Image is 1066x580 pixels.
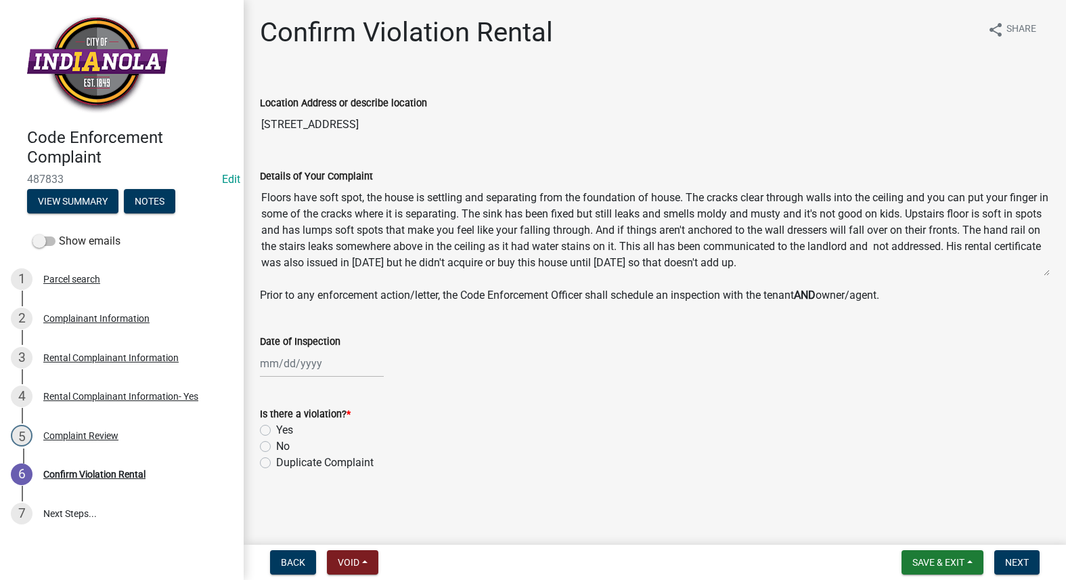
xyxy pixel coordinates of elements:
[281,557,305,568] span: Back
[276,422,293,438] label: Yes
[43,431,118,440] div: Complaint Review
[260,287,1050,304] p: Prior to any enforcement action/letter, the Code Enforcement Officer shall schedule an inspection...
[912,557,964,568] span: Save & Exit
[32,233,120,249] label: Show emails
[124,196,175,207] wm-modal-confirm: Notes
[11,503,32,524] div: 7
[43,314,150,323] div: Complainant Information
[327,550,378,575] button: Void
[27,14,168,114] img: City of Indianola, Iowa
[11,386,32,407] div: 4
[260,16,553,49] h1: Confirm Violation Rental
[276,438,290,455] label: No
[27,189,118,213] button: View Summary
[260,410,351,419] label: Is there a violation?
[338,557,359,568] span: Void
[987,22,1004,38] i: share
[260,184,1050,276] textarea: Floors have soft spot, the house is settling and separating from the foundation of house. The cra...
[977,16,1047,43] button: shareShare
[11,347,32,369] div: 3
[270,550,316,575] button: Back
[260,99,427,108] label: Location Address or describe location
[27,173,217,186] span: 487833
[11,425,32,447] div: 5
[43,392,198,401] div: Rental Complainant Information- Yes
[260,172,373,182] label: Details of Your Complaint
[43,274,100,284] div: Parcel search
[27,128,233,167] h4: Code Enforcement Complaint
[11,308,32,329] div: 2
[1006,22,1036,38] span: Share
[222,173,240,186] wm-modal-confirm: Edit Application Number
[794,289,816,302] strong: AND
[260,337,340,347] label: Date of Inspection
[11,268,32,290] div: 1
[27,196,118,207] wm-modal-confirm: Summary
[43,353,179,362] div: Rental Complainant Information
[1005,557,1029,568] span: Next
[994,550,1040,575] button: Next
[11,463,32,485] div: 6
[276,455,374,471] label: Duplicate Complaint
[222,173,240,186] a: Edit
[124,189,175,213] button: Notes
[43,470,146,479] div: Confirm Violation Rental
[902,550,983,575] button: Save & Exit
[260,350,384,377] input: mm/dd/yyyy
